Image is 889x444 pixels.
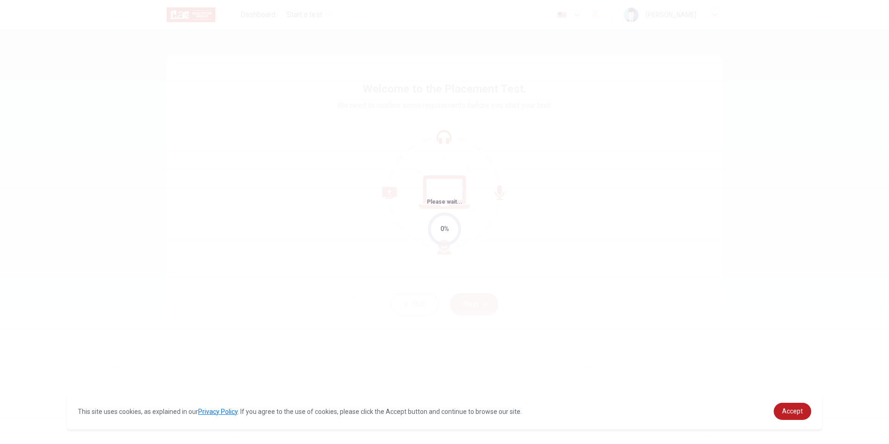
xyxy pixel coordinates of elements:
a: dismiss cookie message [774,403,811,420]
span: Accept [782,407,803,415]
span: Please wait... [427,199,463,205]
span: This site uses cookies, as explained in our . If you agree to the use of cookies, please click th... [78,408,522,415]
a: Privacy Policy [198,408,238,415]
div: 0% [440,224,449,234]
div: cookieconsent [67,394,822,429]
